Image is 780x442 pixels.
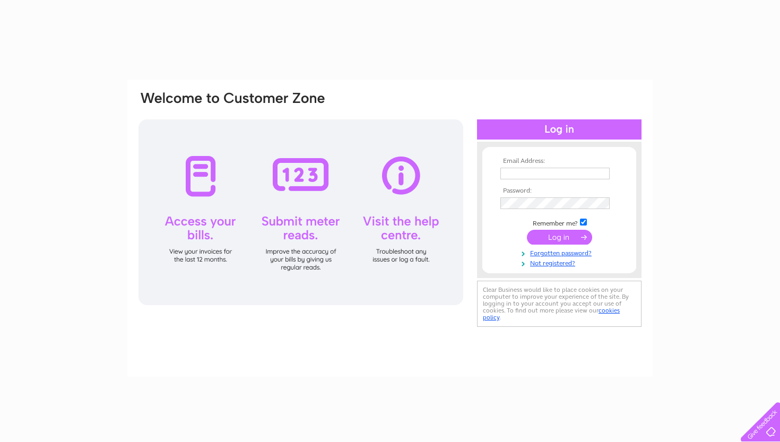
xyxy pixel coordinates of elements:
[483,307,620,321] a: cookies policy
[500,257,621,267] a: Not registered?
[477,281,642,327] div: Clear Business would like to place cookies on your computer to improve your experience of the sit...
[498,217,621,228] td: Remember me?
[527,230,592,245] input: Submit
[500,247,621,257] a: Forgotten password?
[498,187,621,195] th: Password:
[498,158,621,165] th: Email Address:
